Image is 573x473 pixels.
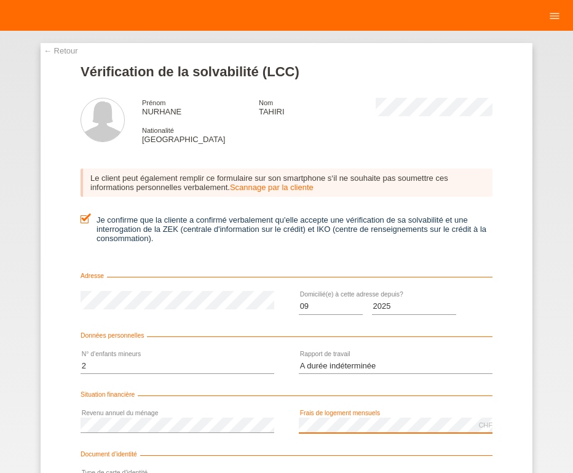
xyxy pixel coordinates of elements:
div: CHF [478,421,492,429]
span: Situation financière [81,391,138,398]
a: menu [542,12,567,19]
span: Adresse [81,272,107,279]
div: [GEOGRAPHIC_DATA] [142,125,259,144]
div: NURHANE [142,98,259,116]
div: TAHIRI [259,98,376,116]
h1: Vérification de la solvabilité (LCC) [81,64,492,79]
span: Nationalité [142,127,174,134]
i: menu [548,10,561,22]
div: Le client peut également remplir ce formulaire sur son smartphone s‘il ne souhaite pas soumettre ... [81,169,492,197]
a: Scannage par la cliente [230,183,314,192]
span: Nom [259,99,273,106]
a: ← Retour [44,46,78,55]
span: Prénom [142,99,166,106]
span: Données personnelles [81,332,147,339]
label: Je confirme que la cliente a confirmé verbalement qu'elle accepte une vérification de sa solvabil... [81,215,492,243]
span: Document d’identité [81,451,140,458]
